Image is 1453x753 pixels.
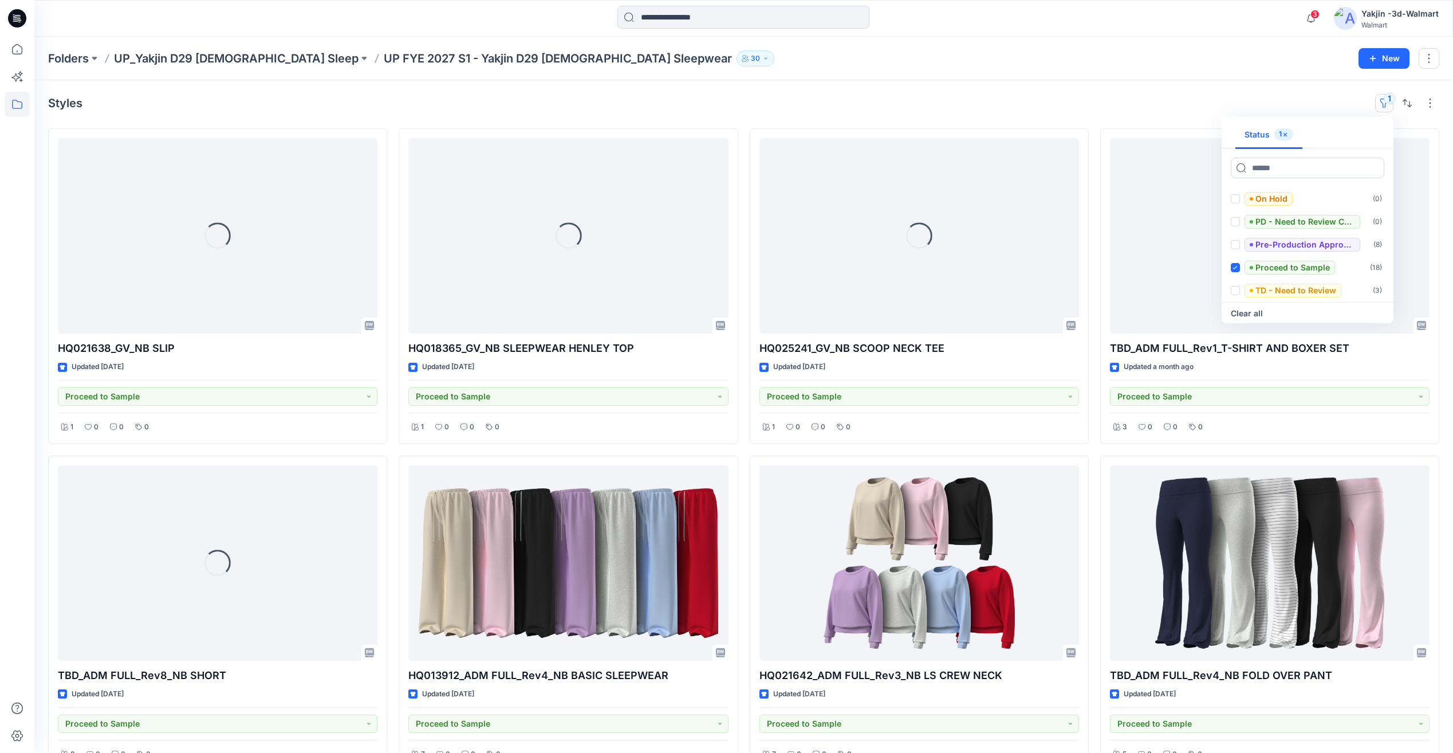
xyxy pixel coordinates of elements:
[737,50,774,66] button: 30
[94,421,99,433] p: 0
[1245,261,1335,274] span: Proceed to Sample
[821,421,825,433] p: 0
[1373,239,1382,251] p: ( 8 )
[119,421,124,433] p: 0
[1110,465,1430,661] a: TBD_ADM FULL_Rev4_NB FOLD OVER PANT
[408,668,728,684] p: HQ013912_ADM FULL_Rev4_NB BASIC SLEEPWEAR
[58,668,377,684] p: TBD_ADM FULL_Rev8_NB SHORT
[1124,361,1194,373] p: Updated a month ago
[408,340,728,356] p: HQ018365_GV_NB SLEEPWEAR HENLEY TOP
[759,340,1079,356] p: HQ025241_GV_NB SCOOP NECK TEE
[1361,21,1439,29] div: Walmart
[1310,10,1320,19] span: 3
[1255,238,1355,252] p: Pre-Production Approved
[759,465,1079,661] a: HQ021642_ADM FULL_Rev3_NB LS CREW NECK
[773,361,825,373] p: Updated [DATE]
[1373,193,1382,205] p: ( 0 )
[1110,668,1430,684] p: TBD_ADM FULL_Rev4_NB FOLD OVER PANT
[1359,48,1409,69] button: New
[1245,215,1360,229] span: PD - Need to Review Cost
[846,421,850,433] p: 0
[796,421,800,433] p: 0
[1245,284,1341,297] span: TD - Need to Review
[70,421,73,433] p: 1
[751,52,760,65] p: 30
[1255,261,1330,274] p: Proceed to Sample
[1375,94,1393,112] button: 1
[72,688,124,700] p: Updated [DATE]
[1231,307,1263,320] button: Clear all
[1373,216,1382,228] p: ( 0 )
[444,421,449,433] p: 0
[1123,421,1127,433] p: 3
[773,688,825,700] p: Updated [DATE]
[1235,121,1302,149] button: Status
[422,361,474,373] p: Updated [DATE]
[1279,128,1282,140] p: 1
[1334,7,1357,30] img: avatar
[1255,284,1336,297] p: TD - Need to Review
[1110,340,1430,356] p: TBD_ADM FULL_Rev1_T-SHIRT AND BOXER SET
[759,668,1079,684] p: HQ021642_ADM FULL_Rev3_NB LS CREW NECK
[1124,688,1176,700] p: Updated [DATE]
[114,50,359,66] a: UP_Yakjin D29 [DEMOGRAPHIC_DATA] Sleep
[1245,192,1293,206] span: On Hold
[495,421,499,433] p: 0
[144,421,149,433] p: 0
[421,421,424,433] p: 1
[1148,421,1152,433] p: 0
[1373,285,1382,297] p: ( 3 )
[48,50,89,66] a: Folders
[408,465,728,661] a: HQ013912_ADM FULL_Rev4_NB BASIC SLEEPWEAR
[384,50,732,66] p: UP FYE 2027 S1 - Yakjin D29 [DEMOGRAPHIC_DATA] Sleepwear
[48,96,82,110] h4: Styles
[1198,421,1203,433] p: 0
[1255,192,1287,206] p: On Hold
[470,421,474,433] p: 0
[72,361,124,373] p: Updated [DATE]
[58,340,377,356] p: HQ021638_GV_NB SLIP
[1245,238,1360,252] span: Pre-Production Approved
[1370,262,1382,274] p: ( 18 )
[1255,215,1355,229] p: PD - Need to Review Cost
[1173,421,1178,433] p: 0
[422,688,474,700] p: Updated [DATE]
[1361,7,1439,21] div: Yakjin -3d-Walmart
[772,421,775,433] p: 1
